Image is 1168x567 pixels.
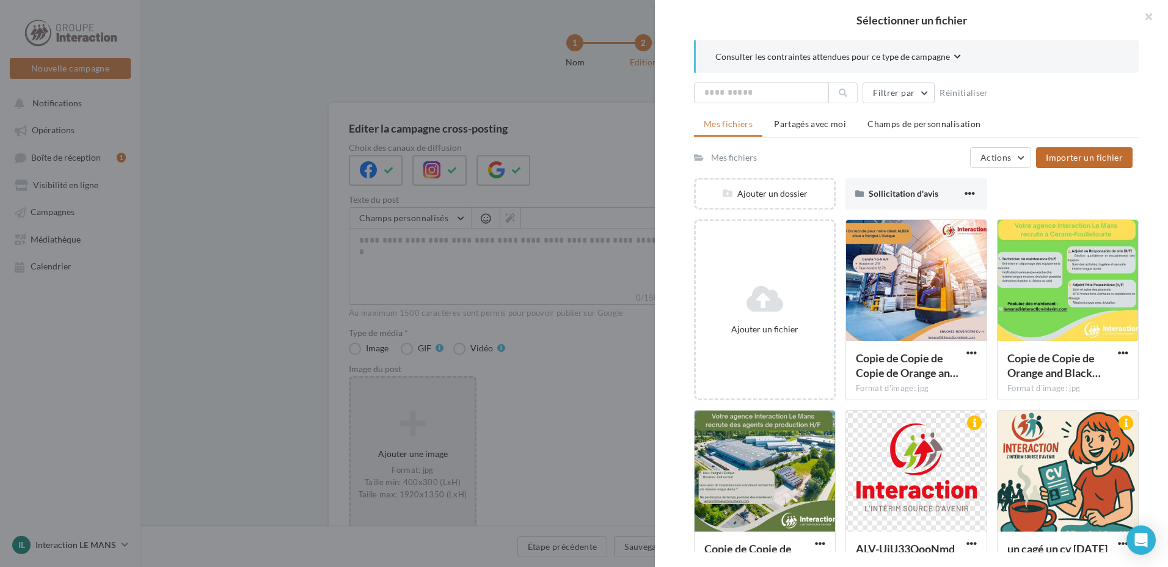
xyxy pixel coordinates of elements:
div: Ajouter un dossier [696,188,834,200]
button: Importer un fichier [1036,147,1133,168]
span: Mes fichiers [704,119,753,129]
span: Importer un fichier [1046,152,1123,163]
button: Réinitialiser [935,86,993,100]
span: Sollicitation d'avis [869,188,938,199]
div: Ajouter un fichier [701,323,829,335]
div: Open Intercom Messenger [1126,525,1156,555]
button: Consulter les contraintes attendues pour ce type de campagne [715,50,961,65]
button: Filtrer par [863,82,935,103]
button: Actions [970,147,1031,168]
span: Copie de Copie de Copie de Orange and Black Modern Corporate Hiring Facebook Post (3) [856,351,958,379]
span: Champs de personnalisation [867,119,980,129]
span: Actions [980,152,1011,163]
div: Format d'image: jpg [1007,383,1128,394]
div: Mes fichiers [711,152,757,164]
span: un cagé un cv 27 aout [1007,542,1108,555]
span: Copie de Copie de Orange and Black Modern Corporate Hiring Facebook Post (1) [1007,351,1101,379]
span: Partagés avec moi [774,119,846,129]
div: Format d'image: jpg [856,383,977,394]
span: Consulter les contraintes attendues pour ce type de campagne [715,51,950,63]
h2: Sélectionner un fichier [674,15,1148,26]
